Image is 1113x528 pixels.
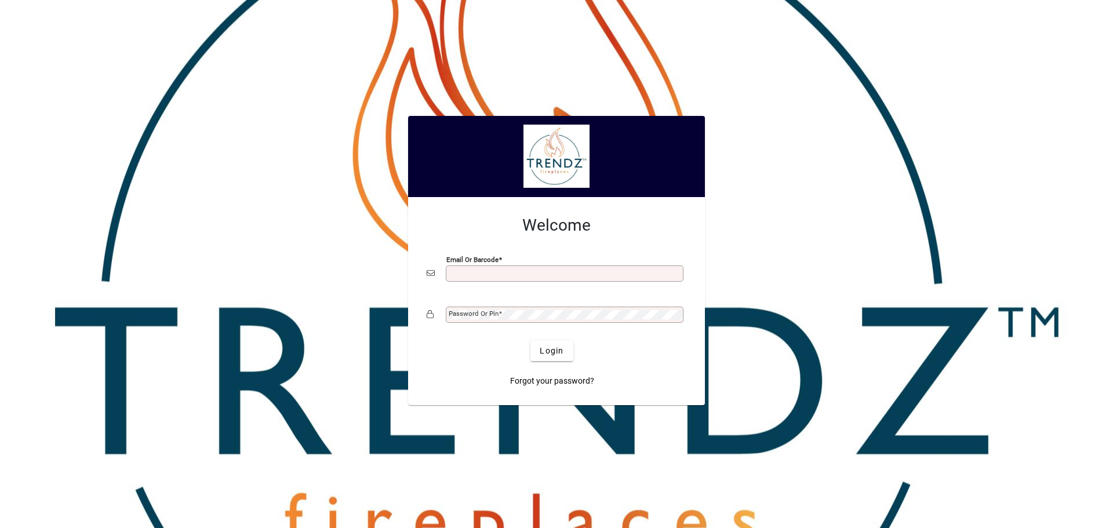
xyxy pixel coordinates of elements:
span: Forgot your password? [510,375,594,387]
a: Forgot your password? [505,370,599,391]
mat-label: Email or Barcode [446,256,499,264]
button: Login [530,340,573,361]
mat-label: Password or Pin [449,309,499,318]
span: Login [540,345,563,357]
h2: Welcome [427,216,686,235]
